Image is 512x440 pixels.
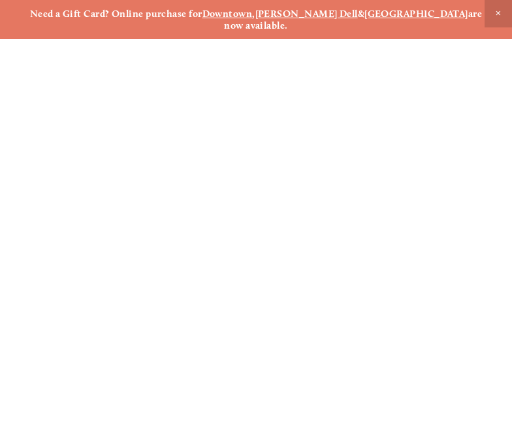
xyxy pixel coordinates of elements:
[224,8,484,31] strong: are now available.
[364,8,468,20] a: [GEOGRAPHIC_DATA]
[255,8,358,20] a: [PERSON_NAME] Dell
[252,8,255,20] strong: ,
[202,8,253,20] a: Downtown
[358,8,364,20] strong: &
[30,8,202,20] strong: Need a Gift Card? Online purchase for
